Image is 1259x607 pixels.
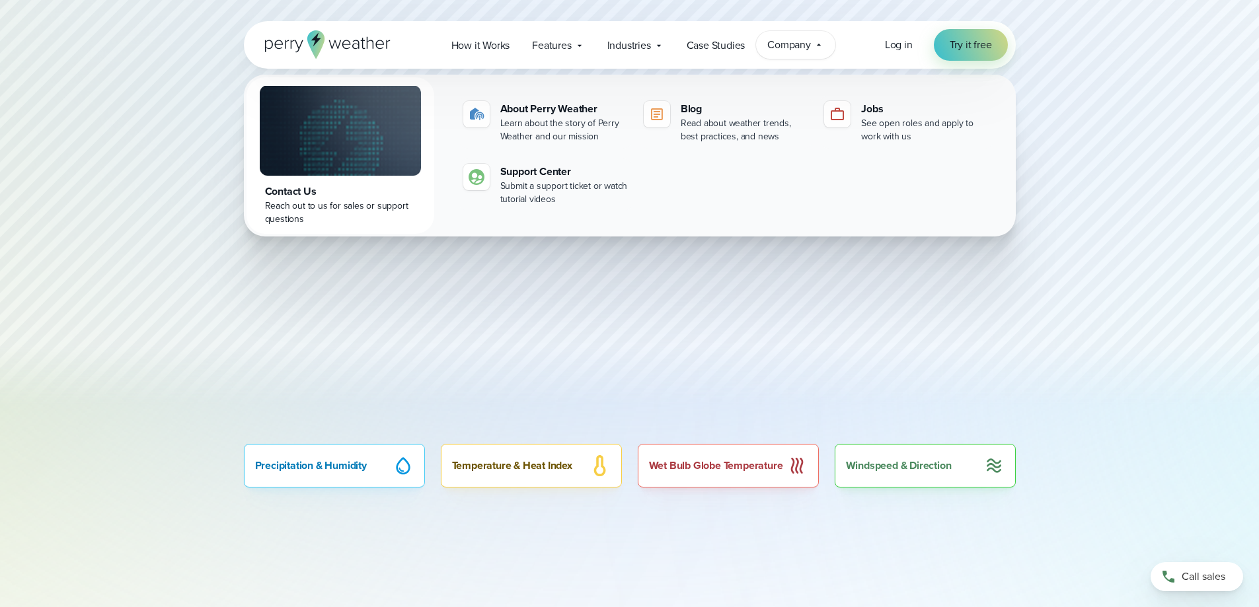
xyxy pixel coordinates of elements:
a: Support Center Submit a support ticket or watch tutorial videos [458,159,633,211]
img: jobs-icon-1.svg [829,106,845,122]
div: Reach out to us for sales or support questions [265,199,416,226]
a: Contact Us Reach out to us for sales or support questions [247,77,434,234]
span: Log in [885,37,913,52]
a: Log in [885,37,913,53]
img: blog-icon.svg [649,106,665,122]
div: Jobs [861,101,989,117]
span: Case Studies [687,38,745,54]
img: about-icon.svg [469,106,484,122]
a: Call sales [1151,562,1243,591]
div: Blog [681,101,808,117]
span: How it Works [451,38,510,54]
div: Support Center [500,164,628,180]
a: Blog Read about weather trends, best practices, and news [638,96,814,149]
span: Company [767,37,811,53]
div: Read about weather trends, best practices, and news [681,117,808,143]
div: Learn about the story of Perry Weather and our mission [500,117,628,143]
a: Jobs See open roles and apply to work with us [819,96,994,149]
span: Features [532,38,571,54]
div: See open roles and apply to work with us [861,117,989,143]
span: Industries [607,38,651,54]
div: Submit a support ticket or watch tutorial videos [500,180,628,206]
div: About Perry Weather [500,101,628,117]
img: contact-icon.svg [469,169,484,185]
span: Try it free [950,37,992,53]
a: About Perry Weather Learn about the story of Perry Weather and our mission [458,96,633,149]
a: How it Works [440,32,521,59]
a: Try it free [934,29,1008,61]
span: Call sales [1182,569,1225,585]
div: Contact Us [265,184,416,199]
a: Case Studies [675,32,757,59]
